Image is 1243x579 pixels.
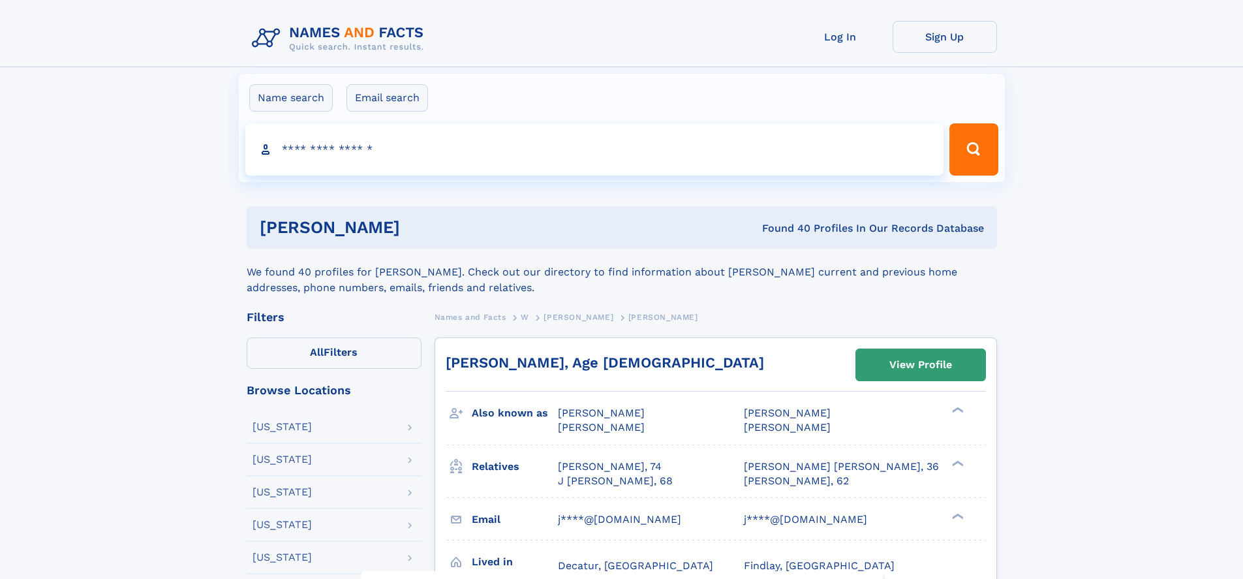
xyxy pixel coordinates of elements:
div: Found 40 Profiles In Our Records Database [581,221,984,236]
label: Filters [247,337,422,369]
div: ❯ [949,459,964,467]
img: Logo Names and Facts [247,21,435,56]
span: Findlay, [GEOGRAPHIC_DATA] [744,559,895,572]
a: [PERSON_NAME], 62 [744,474,849,488]
span: [PERSON_NAME] [558,421,645,433]
div: ❯ [949,406,964,415]
label: Name search [249,84,333,112]
div: [US_STATE] [253,552,312,563]
h3: Lived in [472,551,558,573]
a: J [PERSON_NAME], 68 [558,474,673,488]
div: View Profile [889,350,952,380]
a: W [521,309,529,325]
input: search input [245,123,944,176]
div: [US_STATE] [253,422,312,432]
div: ❯ [949,512,964,520]
a: [PERSON_NAME], 74 [558,460,662,474]
h3: Relatives [472,456,558,478]
a: View Profile [856,349,985,381]
h3: Also known as [472,402,558,424]
div: [US_STATE] [253,454,312,465]
button: Search Button [949,123,998,176]
div: [US_STATE] [253,487,312,497]
h1: [PERSON_NAME] [260,219,581,236]
span: W [521,313,529,322]
span: Decatur, [GEOGRAPHIC_DATA] [558,559,713,572]
a: [PERSON_NAME], Age [DEMOGRAPHIC_DATA] [446,354,764,371]
span: [PERSON_NAME] [628,313,698,322]
span: All [310,346,324,358]
div: Browse Locations [247,384,422,396]
div: We found 40 profiles for [PERSON_NAME]. Check out our directory to find information about [PERSON... [247,249,997,296]
a: Log In [788,21,893,53]
div: Filters [247,311,422,323]
label: Email search [346,84,428,112]
a: Names and Facts [435,309,506,325]
span: [PERSON_NAME] [544,313,613,322]
a: [PERSON_NAME] [PERSON_NAME], 36 [744,460,939,474]
a: Sign Up [893,21,997,53]
a: [PERSON_NAME] [544,309,613,325]
h3: Email [472,509,558,531]
span: [PERSON_NAME] [558,407,645,419]
span: [PERSON_NAME] [744,421,831,433]
div: [US_STATE] [253,520,312,530]
span: [PERSON_NAME] [744,407,831,419]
